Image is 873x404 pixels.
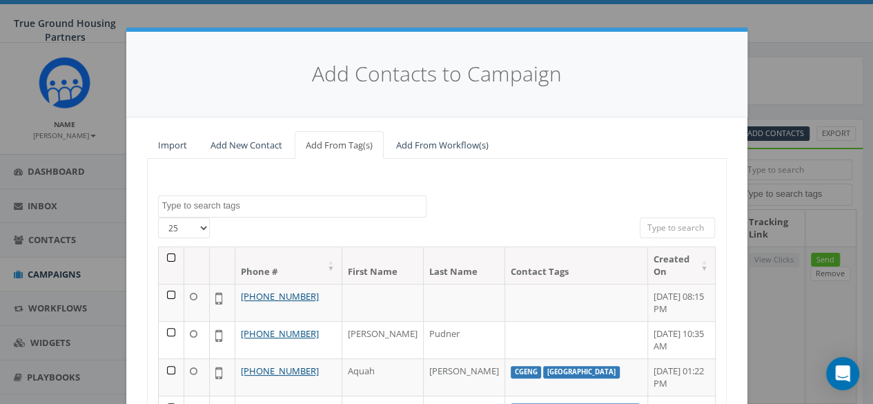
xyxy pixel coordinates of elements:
[424,358,505,396] td: [PERSON_NAME]
[543,366,620,378] label: [GEOGRAPHIC_DATA]
[640,218,716,238] input: Type to search
[342,321,424,358] td: [PERSON_NAME]
[241,365,319,377] a: [PHONE_NUMBER]
[511,366,542,378] label: CGENG
[235,247,342,284] th: Phone #: activate to sort column ascending
[241,327,319,340] a: [PHONE_NUMBER]
[241,290,319,302] a: [PHONE_NUMBER]
[342,247,424,284] th: First Name
[826,357,859,390] div: Open Intercom Messenger
[648,284,715,321] td: [DATE] 08:15 PM
[199,131,293,160] a: Add New Contact
[424,321,505,358] td: Pudner
[385,131,500,160] a: Add From Workflow(s)
[648,321,715,358] td: [DATE] 10:35 AM
[162,200,426,212] textarea: Search
[505,247,649,284] th: Contact Tags
[648,247,715,284] th: Created On: activate to sort column ascending
[147,59,727,89] h4: Add Contacts to Campaign
[342,358,424,396] td: Aquah
[147,131,198,160] a: Import
[424,247,505,284] th: Last Name
[295,131,384,160] a: Add From Tag(s)
[648,358,715,396] td: [DATE] 01:22 PM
